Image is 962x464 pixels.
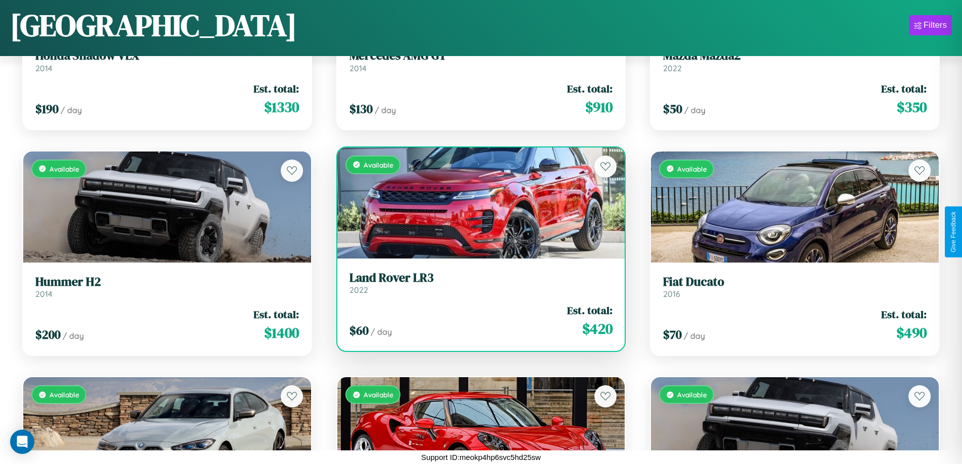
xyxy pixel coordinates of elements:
span: Est. total: [254,307,299,322]
span: Est. total: [254,81,299,96]
span: $ 1400 [264,323,299,343]
span: $ 60 [349,322,369,339]
a: Hummer H22014 [35,275,299,299]
span: $ 1330 [264,97,299,117]
span: / day [63,331,84,341]
a: Honda Shadow VLX2014 [35,48,299,73]
h3: Fiat Ducato [663,275,927,289]
span: Available [49,390,79,399]
span: / day [684,331,705,341]
div: Open Intercom Messenger [10,430,34,454]
a: Land Rover LR32022 [349,271,613,295]
span: $ 70 [663,326,682,343]
span: 2016 [663,289,680,299]
span: 2014 [35,63,53,73]
h3: Land Rover LR3 [349,271,613,285]
span: $ 350 [897,97,927,117]
h1: [GEOGRAPHIC_DATA] [10,5,297,46]
span: 2022 [349,285,368,295]
span: 2022 [663,63,682,73]
span: Est. total: [881,81,927,96]
span: Available [364,161,393,169]
span: Available [677,390,707,399]
span: / day [61,105,82,115]
span: Available [49,165,79,173]
span: Available [677,165,707,173]
p: Support ID: meokp4hp6svc5hd25sw [421,450,541,464]
span: / day [375,105,396,115]
span: Est. total: [881,307,927,322]
a: Mazda Mazda22022 [663,48,927,73]
span: / day [371,327,392,337]
h3: Mazda Mazda2 [663,48,927,63]
span: $ 200 [35,326,61,343]
h3: Honda Shadow VLX [35,48,299,63]
span: $ 50 [663,100,682,117]
span: Est. total: [567,303,613,318]
div: Give Feedback [950,212,957,252]
span: $ 910 [585,97,613,117]
span: Est. total: [567,81,613,96]
h3: Hummer H2 [35,275,299,289]
span: $ 490 [896,323,927,343]
a: Fiat Ducato2016 [663,275,927,299]
span: $ 130 [349,100,373,117]
span: 2014 [349,63,367,73]
span: Available [364,390,393,399]
div: Filters [924,20,947,30]
a: Mercedes AMG GT2014 [349,48,613,73]
span: 2014 [35,289,53,299]
button: Filters [909,15,952,35]
span: $ 190 [35,100,59,117]
span: / day [684,105,705,115]
h3: Mercedes AMG GT [349,48,613,63]
span: $ 420 [582,319,613,339]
